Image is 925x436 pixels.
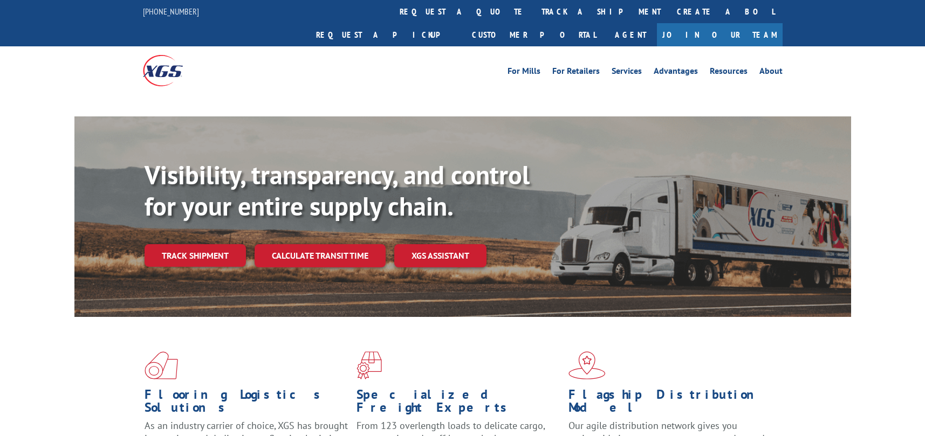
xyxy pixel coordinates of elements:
a: Services [612,67,642,79]
b: Visibility, transparency, and control for your entire supply chain. [145,158,530,223]
a: Calculate transit time [255,244,386,267]
a: [PHONE_NUMBER] [143,6,199,17]
img: xgs-icon-total-supply-chain-intelligence-red [145,351,178,379]
a: Customer Portal [464,23,604,46]
a: For Mills [508,67,540,79]
a: Resources [710,67,748,79]
a: About [759,67,783,79]
h1: Flooring Logistics Solutions [145,388,348,419]
img: xgs-icon-flagship-distribution-model-red [568,351,606,379]
a: For Retailers [552,67,600,79]
a: Agent [604,23,657,46]
img: xgs-icon-focused-on-flooring-red [357,351,382,379]
a: XGS ASSISTANT [394,244,487,267]
a: Request a pickup [308,23,464,46]
h1: Flagship Distribution Model [568,388,772,419]
a: Join Our Team [657,23,783,46]
h1: Specialized Freight Experts [357,388,560,419]
a: Track shipment [145,244,246,267]
a: Advantages [654,67,698,79]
